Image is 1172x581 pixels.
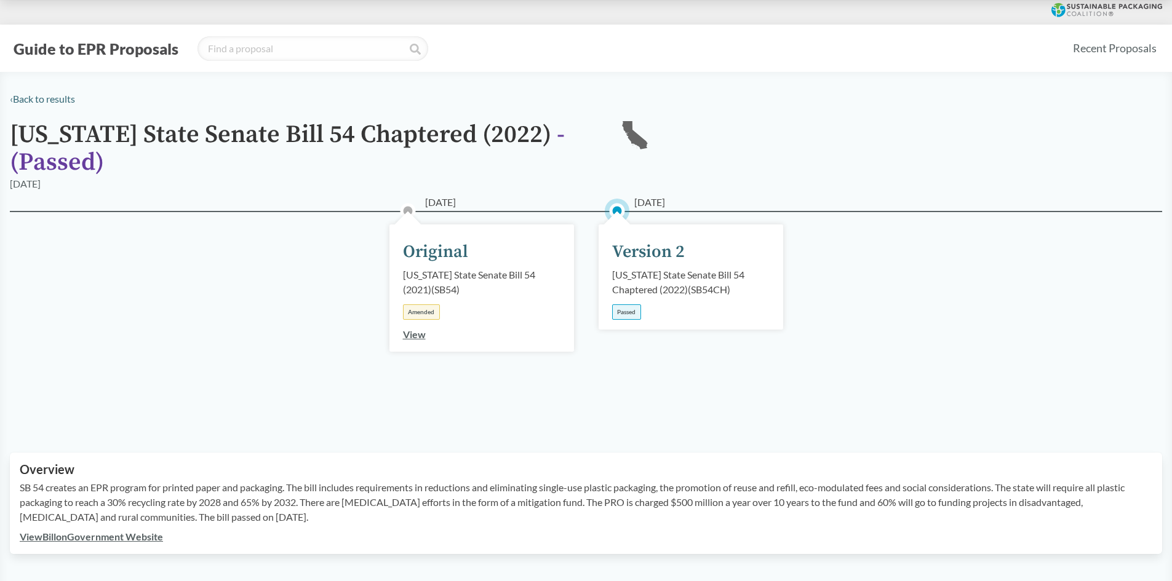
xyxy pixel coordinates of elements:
div: Version 2 [612,239,685,265]
span: [DATE] [634,195,665,210]
span: - ( Passed ) [10,119,565,178]
div: [US_STATE] State Senate Bill 54 Chaptered (2022) ( SB54CH ) [612,267,770,297]
p: SB 54 creates an EPR program for printed paper and packaging. The bill includes requirements in r... [20,480,1152,524]
a: Recent Proposals [1067,34,1162,62]
a: ‹Back to results [10,93,75,105]
h1: [US_STATE] State Senate Bill 54 Chaptered (2022) [10,121,600,176]
a: ViewBillonGovernment Website [20,531,163,542]
span: [DATE] [425,195,456,210]
button: Guide to EPR Proposals [10,39,182,58]
a: View [403,328,426,340]
div: Amended [403,304,440,320]
input: Find a proposal [197,36,428,61]
div: [DATE] [10,176,41,191]
div: [US_STATE] State Senate Bill 54 (2021) ( SB54 ) [403,267,560,297]
div: Passed [612,304,641,320]
div: Original [403,239,468,265]
h2: Overview [20,462,1152,476]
